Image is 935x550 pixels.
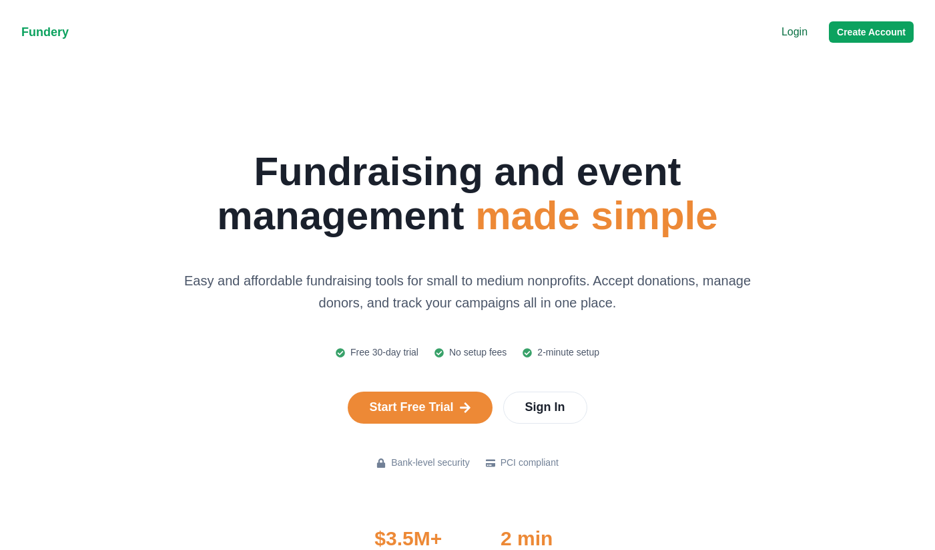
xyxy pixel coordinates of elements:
a: Sign In [503,392,587,424]
p: Free 30-day trial [350,346,418,360]
p: No setup fees [449,346,507,360]
span: made simple [475,193,718,238]
h2: Fundraising and event management [169,150,767,238]
p: Fundery [21,23,88,41]
p: Easy and affordable fundraising tools for small to medium nonprofits. Accept donations, manage do... [169,270,767,313]
button: Create Account [829,21,914,43]
a: Login [782,24,808,40]
p: PCI compliant [501,456,559,470]
p: 2-minute setup [537,346,599,360]
a: Start Free Trial [348,392,492,424]
p: Bank-level security [391,456,470,470]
